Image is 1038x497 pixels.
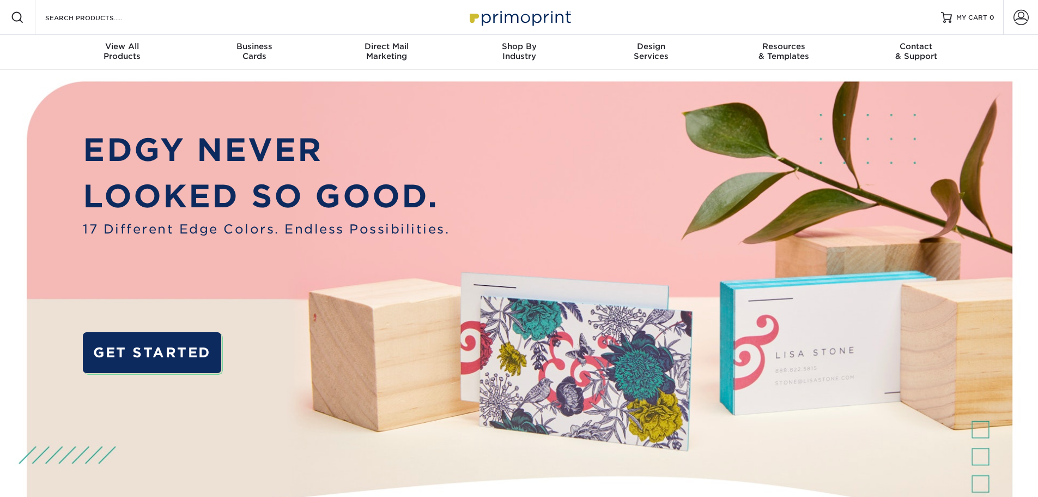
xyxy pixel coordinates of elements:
input: SEARCH PRODUCTS..... [44,11,150,24]
div: & Templates [718,41,850,61]
a: BusinessCards [188,35,320,70]
p: LOOKED SO GOOD. [83,173,450,220]
span: Direct Mail [320,41,453,51]
span: View All [56,41,189,51]
div: Products [56,41,189,61]
span: Resources [718,41,850,51]
div: & Support [850,41,982,61]
span: 0 [990,14,994,21]
span: Shop By [453,41,585,51]
div: Industry [453,41,585,61]
a: Direct MailMarketing [320,35,453,70]
a: DesignServices [585,35,718,70]
div: Services [585,41,718,61]
span: Business [188,41,320,51]
img: Primoprint [465,5,574,29]
a: Resources& Templates [718,35,850,70]
p: EDGY NEVER [83,127,450,173]
a: GET STARTED [83,332,221,373]
span: Contact [850,41,982,51]
span: Design [585,41,718,51]
div: Marketing [320,41,453,61]
a: Shop ByIndustry [453,35,585,70]
a: Contact& Support [850,35,982,70]
span: MY CART [956,13,987,22]
span: 17 Different Edge Colors. Endless Possibilities. [83,220,450,238]
a: View AllProducts [56,35,189,70]
div: Cards [188,41,320,61]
